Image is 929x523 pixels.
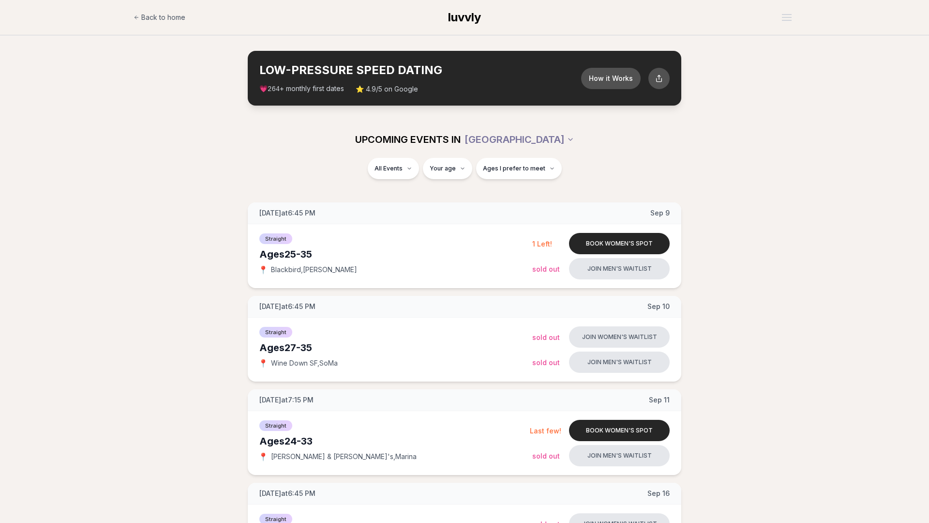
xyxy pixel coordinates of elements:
button: Book women's spot [569,233,670,254]
span: Straight [259,327,292,338]
span: Sold Out [532,358,560,367]
span: 💗 + monthly first dates [259,84,344,94]
span: [DATE] at 6:45 PM [259,302,315,311]
span: [PERSON_NAME] & [PERSON_NAME]'s , Marina [271,452,417,461]
div: Ages 24-33 [259,434,530,448]
span: 264 [268,85,280,93]
h2: LOW-PRESSURE SPEED DATING [259,62,581,78]
span: [DATE] at 6:45 PM [259,208,315,218]
span: [DATE] at 7:15 PM [259,395,314,405]
span: Wine Down SF , SoMa [271,358,338,368]
div: Ages 25-35 [259,247,532,261]
button: How it Works [581,68,641,89]
span: Sold Out [532,333,560,341]
span: Straight [259,233,292,244]
div: Ages 27-35 [259,341,532,354]
button: Join women's waitlist [569,326,670,348]
span: 📍 [259,266,267,274]
span: Sep 11 [649,395,670,405]
button: Join men's waitlist [569,445,670,466]
span: Back to home [141,13,185,22]
span: Sep 9 [650,208,670,218]
span: 1 Left! [532,240,552,248]
a: Back to home [134,8,185,27]
span: [DATE] at 6:45 PM [259,489,315,498]
button: Join men's waitlist [569,258,670,279]
button: Book women's spot [569,420,670,441]
a: luvvly [448,10,481,25]
span: ⭐ 4.9/5 on Google [356,84,418,94]
span: All Events [375,165,403,172]
span: luvvly [448,10,481,24]
button: All Events [368,158,419,179]
span: Sold Out [532,452,560,460]
button: [GEOGRAPHIC_DATA] [464,129,574,150]
button: Ages I prefer to meet [476,158,562,179]
span: 📍 [259,453,267,461]
span: Ages I prefer to meet [483,165,545,172]
span: Your age [430,165,456,172]
span: 📍 [259,359,267,367]
span: Sold Out [532,265,560,273]
button: Open menu [778,10,795,25]
span: Sep 16 [647,489,670,498]
button: Join men's waitlist [569,352,670,373]
span: UPCOMING EVENTS IN [355,133,461,146]
button: Your age [423,158,472,179]
span: Blackbird , [PERSON_NAME] [271,265,357,275]
span: Straight [259,420,292,431]
span: Last few! [530,427,561,435]
span: Sep 10 [647,302,670,311]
